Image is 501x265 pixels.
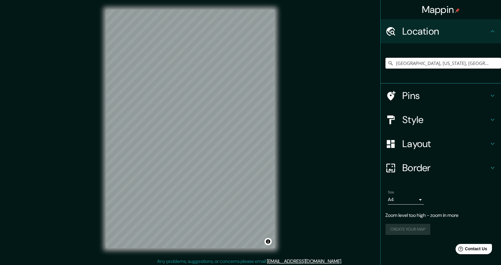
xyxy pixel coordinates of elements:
[422,4,460,16] h4: Mappin
[267,258,341,264] a: [EMAIL_ADDRESS][DOMAIN_NAME]
[388,195,424,205] div: A4
[264,238,272,245] button: Toggle attribution
[388,190,394,195] label: Size
[402,25,489,37] h4: Location
[402,138,489,150] h4: Layout
[381,156,501,180] div: Border
[455,8,460,13] img: pin-icon.png
[402,162,489,174] h4: Border
[402,90,489,102] h4: Pins
[385,58,501,69] input: Pick your city or area
[381,132,501,156] div: Layout
[343,258,344,265] div: .
[381,84,501,108] div: Pins
[157,258,342,265] p: Any problems, suggestions, or concerns please email .
[342,258,343,265] div: .
[447,242,494,258] iframe: Help widget launcher
[381,19,501,43] div: Location
[106,10,275,248] canvas: Map
[402,114,489,126] h4: Style
[385,212,496,219] p: Zoom level too high - zoom in more
[381,108,501,132] div: Style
